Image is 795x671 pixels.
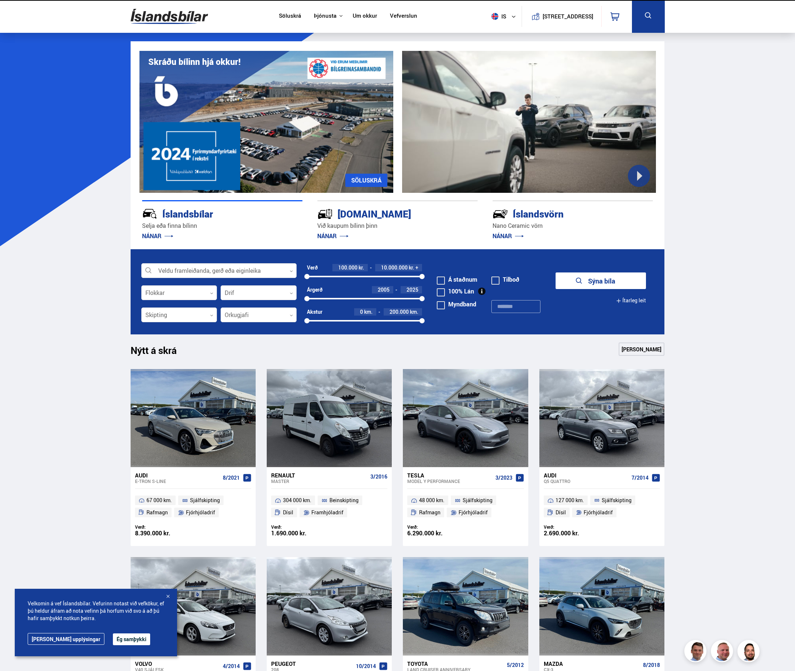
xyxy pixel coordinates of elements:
img: JRvxyua_JYH6wB4c.svg [142,206,158,222]
a: [PERSON_NAME] [619,343,664,356]
span: 48 000 km. [419,496,445,505]
div: 1.690.000 kr. [271,530,329,536]
span: 3/2016 [370,474,387,480]
span: Dísil [283,508,293,517]
div: Model Y PERFORMANCE [407,479,492,484]
span: 2005 [378,286,390,293]
span: 3/2023 [495,475,512,481]
img: siFngHWaQ9KaOqBr.png [712,641,734,663]
span: 200.000 [390,308,409,315]
div: Toyota [407,660,504,667]
div: Q5 QUATTRO [544,479,629,484]
img: -Svtn6bYgwAsiwNX.svg [492,206,508,222]
span: Velkomin á vef Íslandsbílar. Vefurinn notast við vefkökur, ef þú heldur áfram að nota vefinn þá h... [28,600,164,622]
button: Ítarleg leit [616,292,646,309]
div: Akstur [307,309,322,315]
a: Renault Master 3/2016 304 000 km. Beinskipting Dísil Framhjóladrif Verð: 1.690.000 kr. [267,467,392,546]
button: is [488,6,522,27]
div: Árgerð [307,287,322,293]
span: Framhjóladrif [311,508,343,517]
span: 8/2018 [643,662,660,668]
p: Selja eða finna bílinn [142,222,303,230]
span: Dísil [556,508,566,517]
span: + [415,265,418,271]
span: 7/2014 [632,475,649,481]
img: nhp88E3Fdnt1Opn2.png [739,641,761,663]
span: 5/2012 [507,662,524,668]
a: [STREET_ADDRESS] [526,6,597,27]
button: [STREET_ADDRESS] [546,13,591,20]
span: Rafmagn [146,508,168,517]
span: Sjálfskipting [602,496,632,505]
span: 4/2014 [223,663,240,669]
div: [DOMAIN_NAME] [317,207,452,220]
img: tr5P-W3DuiFaO7aO.svg [317,206,333,222]
span: Fjórhjóladrif [459,508,488,517]
label: Myndband [437,301,476,307]
label: Tilboð [491,277,519,282]
span: Beinskipting [329,496,359,505]
span: Rafmagn [419,508,440,517]
span: Fjórhjóladrif [186,508,215,517]
span: is [488,13,507,20]
div: Verð: [271,524,329,530]
div: Verð: [407,524,466,530]
label: 100% Lán [437,288,474,294]
span: 67 000 km. [146,496,172,505]
img: svg+xml;base64,PHN2ZyB4bWxucz0iaHR0cDovL3d3dy53My5vcmcvMjAwMC9zdmciIHdpZHRoPSI1MTIiIGhlaWdodD0iNT... [491,13,498,20]
div: Íslandsbílar [142,207,276,220]
a: Söluskrá [279,13,301,20]
span: 0 [360,308,363,315]
span: 10.000.000 [381,264,408,271]
div: Volvo [135,660,220,667]
a: [PERSON_NAME] upplýsingar [28,633,104,645]
img: eKx6w-_Home_640_.png [139,51,393,193]
span: 304 000 km. [283,496,311,505]
span: 8/2021 [223,475,240,481]
span: Sjálfskipting [190,496,220,505]
a: NÁNAR [492,232,524,240]
span: km. [410,309,418,315]
div: 2.690.000 kr. [544,530,602,536]
label: Á staðnum [437,277,477,282]
a: Um okkur [353,13,377,20]
div: Renault [271,472,367,479]
p: Nano Ceramic vörn [492,222,653,230]
div: e-tron S-LINE [135,479,220,484]
a: Audi e-tron S-LINE 8/2021 67 000 km. Sjálfskipting Rafmagn Fjórhjóladrif Verð: 8.390.000 kr. [131,467,256,546]
div: Tesla [407,472,492,479]
a: SÖLUSKRÁ [345,174,387,187]
span: Sjálfskipting [463,496,492,505]
span: 2025 [407,286,418,293]
a: Vefverslun [390,13,417,20]
a: Audi Q5 QUATTRO 7/2014 127 000 km. Sjálfskipting Dísil Fjórhjóladrif Verð: 2.690.000 kr. [539,467,664,546]
span: 100.000 [338,264,357,271]
a: Tesla Model Y PERFORMANCE 3/2023 48 000 km. Sjálfskipting Rafmagn Fjórhjóladrif Verð: 6.290.000 kr. [403,467,528,546]
img: FbJEzSuNWCJXmdc-.webp [685,641,708,663]
span: kr. [359,265,364,271]
span: 127 000 km. [556,496,584,505]
div: Peugeot [271,660,353,667]
div: Audi [135,472,220,479]
div: Íslandsvörn [492,207,627,220]
div: Verð: [544,524,602,530]
h1: Skráðu bílinn hjá okkur! [148,57,241,67]
button: Þjónusta [314,13,336,20]
div: Verð [307,265,318,271]
div: 6.290.000 kr. [407,530,466,536]
div: Master [271,479,367,484]
div: Verð: [135,524,193,530]
h1: Nýtt á skrá [131,345,190,360]
button: Sýna bíla [556,272,646,289]
button: Ég samþykki [113,633,150,645]
img: G0Ugv5HjCgRt.svg [131,4,208,28]
span: Fjórhjóladrif [584,508,613,517]
span: km. [364,309,373,315]
p: Við kaupum bílinn þinn [317,222,478,230]
a: NÁNAR [142,232,173,240]
span: 10/2014 [356,663,376,669]
span: kr. [409,265,414,271]
div: Mazda [544,660,640,667]
div: Audi [544,472,629,479]
div: 8.390.000 kr. [135,530,193,536]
